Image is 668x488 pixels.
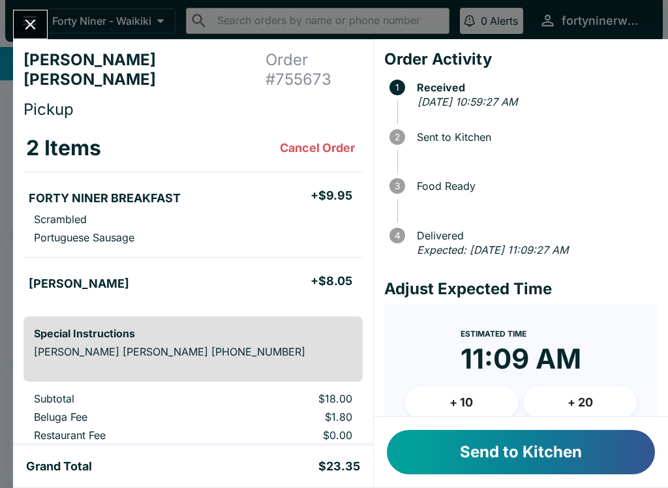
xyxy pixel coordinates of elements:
span: Received [410,82,658,93]
time: 11:09 AM [461,342,581,376]
h5: $23.35 [318,459,360,474]
p: Portuguese Sausage [34,231,134,244]
button: + 10 [405,386,519,419]
p: Subtotal [34,392,206,405]
span: Delivered [410,230,658,241]
text: 4 [394,230,400,241]
text: 3 [395,181,400,191]
text: 2 [395,132,400,142]
button: Cancel Order [275,135,360,161]
span: Pickup [23,100,74,119]
text: 1 [395,82,399,93]
span: Estimated Time [461,329,526,339]
h5: Grand Total [26,459,92,474]
button: Close [14,10,47,38]
p: Scrambled [34,213,87,226]
em: Expected: [DATE] 11:09:27 AM [417,243,568,256]
h3: 2 Items [26,135,101,161]
em: [DATE] 10:59:27 AM [417,95,517,108]
p: $0.00 [227,429,352,442]
span: Food Ready [410,180,658,192]
p: [PERSON_NAME] [PERSON_NAME] [PHONE_NUMBER] [34,345,352,358]
table: orders table [23,125,363,306]
button: Send to Kitchen [387,430,655,474]
p: $18.00 [227,392,352,405]
h5: + $8.05 [311,273,352,289]
h4: [PERSON_NAME] [PERSON_NAME] [23,50,266,89]
span: Sent to Kitchen [410,131,658,143]
h5: FORTY NINER BREAKFAST [29,191,181,206]
p: Beluga Fee [34,410,206,423]
h4: Order Activity [384,50,658,69]
p: $1.80 [227,410,352,423]
h4: Order # 755673 [266,50,363,89]
h5: [PERSON_NAME] [29,276,129,292]
h4: Adjust Expected Time [384,279,658,299]
p: Restaurant Fee [34,429,206,442]
button: + 20 [523,386,637,419]
h5: + $9.95 [311,188,352,204]
table: orders table [23,392,363,483]
h6: Special Instructions [34,327,352,340]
